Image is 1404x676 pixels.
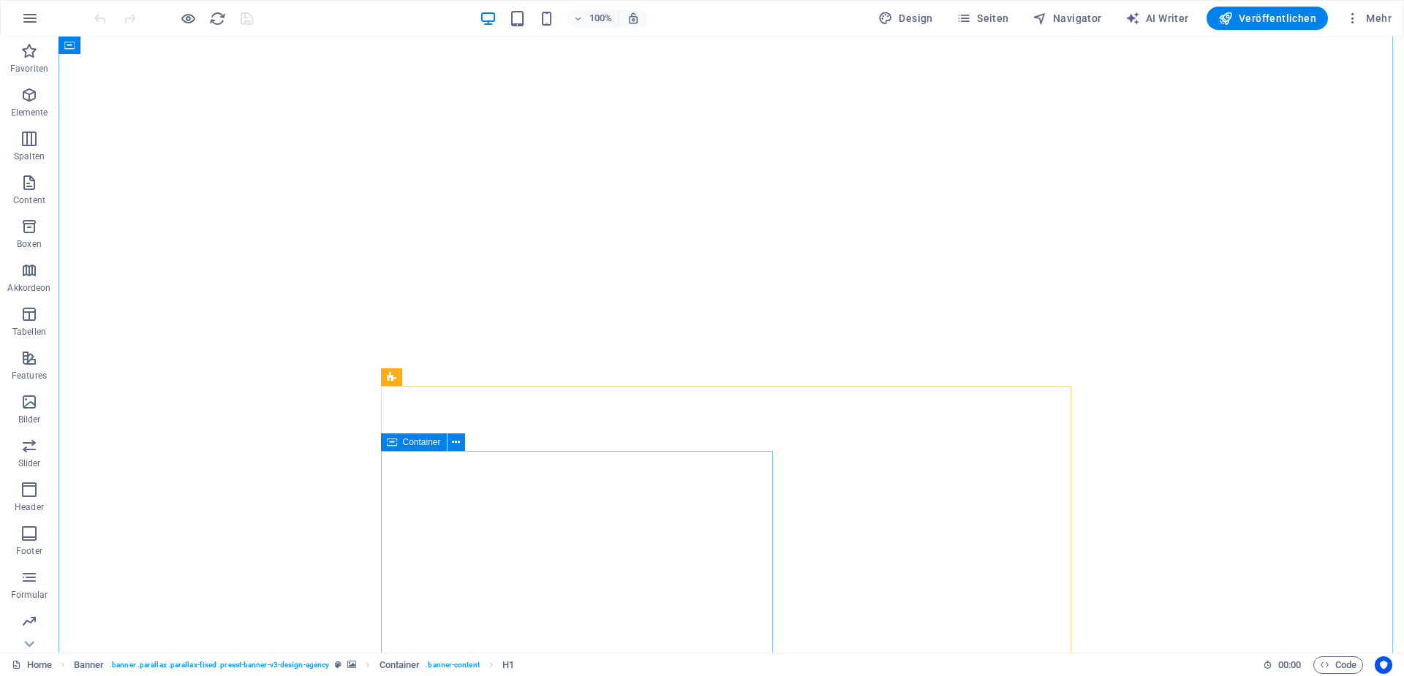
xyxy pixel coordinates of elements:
span: Veröffentlichen [1218,11,1316,26]
span: AI Writer [1125,11,1189,26]
p: Content [13,194,45,206]
span: Navigator [1033,11,1102,26]
p: Formular [11,589,48,601]
button: AI Writer [1120,7,1195,30]
button: Usercentrics [1375,656,1392,674]
button: 100% [567,10,619,27]
div: Design (Strg+Alt+Y) [872,7,939,30]
p: Features [12,370,47,381]
p: Header [15,501,44,513]
span: Seiten [956,11,1009,26]
button: Code [1313,656,1363,674]
span: : [1288,659,1291,670]
p: Boxen [17,238,42,250]
span: Klick zum Auswählen. Doppelklick zum Bearbeiten [74,656,105,674]
button: Design [872,7,939,30]
i: Element verfügt über einen Hintergrund [347,661,356,669]
span: Klick zum Auswählen. Doppelklick zum Bearbeiten [502,656,514,674]
i: Seite neu laden [209,10,226,27]
span: 00 00 [1278,656,1301,674]
p: Akkordeon [7,282,50,294]
p: Bilder [18,414,41,425]
button: Navigator [1027,7,1108,30]
span: Klick zum Auswählen. Doppelklick zum Bearbeiten [380,656,420,674]
p: Spalten [14,151,45,162]
i: Bei Größenänderung Zoomstufe automatisch an das gewählte Gerät anpassen. [627,12,640,25]
i: Dieses Element ist ein anpassbares Preset [335,661,341,669]
a: Klick, um Auswahl aufzuheben. Doppelklick öffnet Seitenverwaltung [12,656,52,674]
h6: 100% [589,10,612,27]
button: Seiten [951,7,1015,30]
button: Veröffentlichen [1207,7,1328,30]
h6: Session-Zeit [1263,656,1302,674]
nav: breadcrumb [74,656,515,674]
button: Mehr [1340,7,1397,30]
p: Marketing [9,633,49,645]
button: reload [208,10,226,27]
button: Klicke hier, um den Vorschau-Modus zu verlassen [179,10,197,27]
p: Tabellen [12,326,46,338]
span: . banner-content [426,656,479,674]
span: Design [878,11,933,26]
p: Slider [18,457,41,469]
span: Code [1320,656,1356,674]
span: Container [403,438,441,447]
p: Elemente [11,107,48,118]
span: . banner .parallax .parallax-fixed .preset-banner-v3-design-agency [110,656,329,674]
p: Footer [16,545,42,557]
p: Favoriten [10,63,48,75]
span: Mehr [1345,11,1392,26]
